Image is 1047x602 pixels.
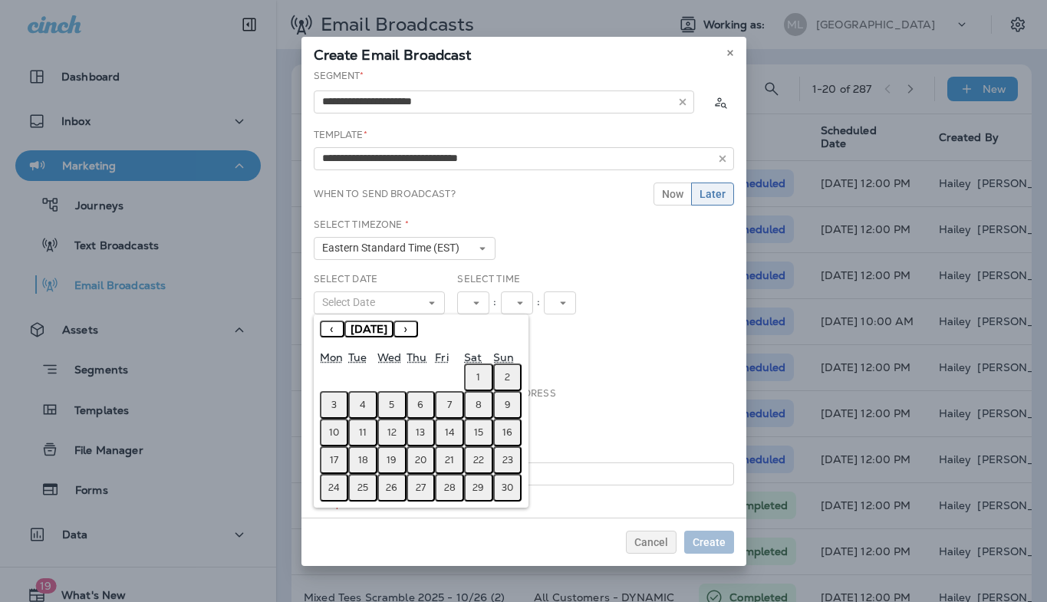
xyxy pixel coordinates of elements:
abbr: November 17, 2025 [330,454,338,466]
abbr: November 6, 2025 [417,399,423,411]
abbr: Tuesday [348,350,367,364]
button: › [393,321,418,337]
abbr: November 21, 2025 [445,454,454,466]
button: November 23, 2025 [493,446,522,474]
abbr: November 7, 2025 [447,399,452,411]
button: November 26, 2025 [377,474,407,502]
button: November 7, 2025 [435,391,464,419]
button: Later [691,183,734,206]
label: Select Time [457,273,520,285]
abbr: November 23, 2025 [502,454,513,466]
button: Cancel [626,531,677,554]
button: November 25, 2025 [348,474,377,502]
abbr: Saturday [464,350,482,364]
div: Create Email Broadcast [301,37,746,69]
button: November 2, 2025 [493,364,522,391]
abbr: Monday [320,350,343,364]
abbr: Thursday [407,350,426,364]
abbr: November 16, 2025 [502,426,512,439]
button: November 3, 2025 [320,391,349,419]
button: November 5, 2025 [377,391,407,419]
abbr: November 14, 2025 [445,426,455,439]
span: Cancel [634,537,668,548]
button: November 10, 2025 [320,419,349,446]
label: When to send broadcast? [314,188,456,200]
button: Calculate the estimated number of emails to be sent based on selected segment. (This could take a... [706,88,734,116]
button: November 13, 2025 [407,419,436,446]
button: November 21, 2025 [435,446,464,474]
abbr: November 1, 2025 [476,371,480,383]
button: November 11, 2025 [348,419,377,446]
abbr: November 29, 2025 [472,482,484,494]
button: November 24, 2025 [320,474,349,502]
button: November 4, 2025 [348,391,377,419]
label: Select Date [314,273,378,285]
abbr: November 20, 2025 [415,454,426,466]
abbr: November 28, 2025 [444,482,456,494]
abbr: November 5, 2025 [389,399,394,411]
abbr: November 3, 2025 [331,399,337,411]
button: November 1, 2025 [464,364,493,391]
button: Eastern Standard Time (EST) [314,237,496,260]
label: Template [314,129,367,141]
button: Select Date [314,291,446,314]
span: Now [662,189,683,199]
abbr: November 30, 2025 [502,482,513,494]
button: November 29, 2025 [464,474,493,502]
abbr: November 19, 2025 [387,454,397,466]
abbr: November 26, 2025 [386,482,397,494]
abbr: November 25, 2025 [357,482,368,494]
abbr: Wednesday [377,350,401,364]
abbr: Friday [435,350,448,364]
abbr: November 22, 2025 [473,454,484,466]
button: November 14, 2025 [435,419,464,446]
button: November 19, 2025 [377,446,407,474]
span: Eastern Standard Time (EST) [322,242,466,255]
span: Later [700,189,726,199]
abbr: November 11, 2025 [359,426,367,439]
abbr: November 12, 2025 [387,426,397,439]
abbr: November 10, 2025 [329,426,339,439]
label: Select Timezone [314,219,409,231]
button: November 17, 2025 [320,446,349,474]
abbr: November 2, 2025 [505,371,510,383]
abbr: November 24, 2025 [328,482,340,494]
button: November 22, 2025 [464,446,493,474]
abbr: November 27, 2025 [416,482,426,494]
button: November 9, 2025 [493,391,522,419]
span: Select Date [322,296,381,309]
button: Create [684,531,734,554]
button: November 12, 2025 [377,419,407,446]
abbr: November 15, 2025 [474,426,483,439]
div: : [489,291,500,314]
button: November 27, 2025 [407,474,436,502]
button: ‹ [320,321,344,337]
abbr: November 18, 2025 [358,454,368,466]
button: Now [654,183,692,206]
abbr: November 4, 2025 [360,399,366,411]
button: November 30, 2025 [493,474,522,502]
button: November 18, 2025 [348,446,377,474]
button: November 28, 2025 [435,474,464,502]
button: November 16, 2025 [493,419,522,446]
abbr: November 13, 2025 [416,426,425,439]
button: November 20, 2025 [407,446,436,474]
span: [DATE] [351,322,387,336]
div: : [533,291,544,314]
abbr: November 8, 2025 [476,399,482,411]
abbr: Sunday [493,350,514,364]
button: November 15, 2025 [464,419,493,446]
button: [DATE] [344,321,393,337]
button: November 6, 2025 [407,391,436,419]
button: November 8, 2025 [464,391,493,419]
abbr: November 9, 2025 [505,399,511,411]
span: Create [693,537,726,548]
label: Segment [314,70,364,82]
